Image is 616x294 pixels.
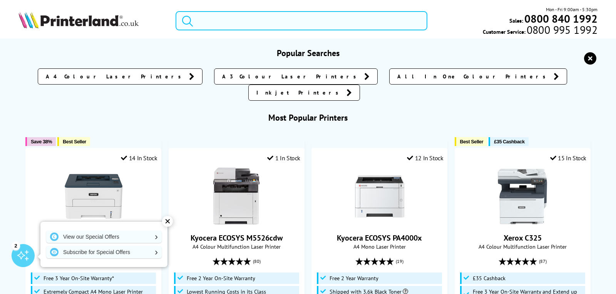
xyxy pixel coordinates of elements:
a: Kyocera ECOSYS PA4000x [337,233,422,243]
span: £35 Cashback [473,275,506,281]
h3: Most Popular Printers [18,112,598,123]
a: Inkjet Printers [248,85,360,101]
button: Save 38% [25,137,56,146]
a: A4 Colour Laser Printers [38,68,203,85]
div: 2 [12,241,20,250]
h3: Popular Searches [18,48,598,58]
span: A4 Mono Laser Printer [316,243,443,250]
span: Best Seller [63,139,86,145]
span: Customer Service: [483,26,598,35]
b: 0800 840 1992 [524,12,598,26]
span: A4 Colour Multifunction Laser Printer [173,243,300,250]
span: A4 Mono Laser Printer [30,243,157,250]
a: Xerox C325 [494,219,551,227]
a: 0800 840 1992 [523,15,598,22]
img: Kyocera ECOSYS PA4000x [351,168,408,225]
a: Printerland Logo [18,12,166,30]
div: 15 In Stock [550,154,586,162]
a: Subscribe for Special Offers [46,246,162,258]
span: Free 2 Year Warranty [330,275,378,281]
a: Xerox C325 [504,233,542,243]
span: Free 3 Year On-Site Warranty* [44,275,114,281]
img: Printerland Logo [18,12,139,28]
input: Sea [176,11,427,30]
span: £35 Cashback [494,139,524,145]
a: View our Special Offers [46,231,162,243]
span: (80) [253,254,261,269]
span: Save 38% [31,139,52,145]
img: Kyocera ECOSYS M5526cdw [208,168,265,225]
a: A3 Colour Laser Printers [214,68,378,85]
img: Xerox C325 [494,168,551,225]
span: A4 Colour Laser Printers [46,73,185,80]
span: (19) [396,254,403,269]
img: Xerox B230 [65,168,122,225]
span: All In One Colour Printers [397,73,550,80]
div: ✕ [162,216,173,227]
div: 12 In Stock [407,154,443,162]
a: All In One Colour Printers [389,68,567,85]
div: 14 In Stock [121,154,157,162]
span: Mon - Fri 9:00am - 5:30pm [546,6,598,13]
a: Kyocera ECOSYS M5526cdw [191,233,283,243]
span: (87) [539,254,547,269]
span: Inkjet Printers [256,89,343,96]
button: Best Seller [455,137,487,146]
span: 0800 995 1992 [526,26,598,33]
a: Kyocera ECOSYS M5526cdw [208,219,265,227]
span: Best Seller [460,139,484,145]
button: Best Seller [57,137,90,146]
span: Sales: [509,17,523,24]
div: 1 In Stock [267,154,300,162]
span: A3 Colour Laser Printers [222,73,360,80]
a: Kyocera ECOSYS PA4000x [351,219,408,227]
span: Free 2 Year On-Site Warranty [187,275,255,281]
span: A4 Colour Multifunction Laser Printer [459,243,586,250]
button: £35 Cashback [489,137,528,146]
